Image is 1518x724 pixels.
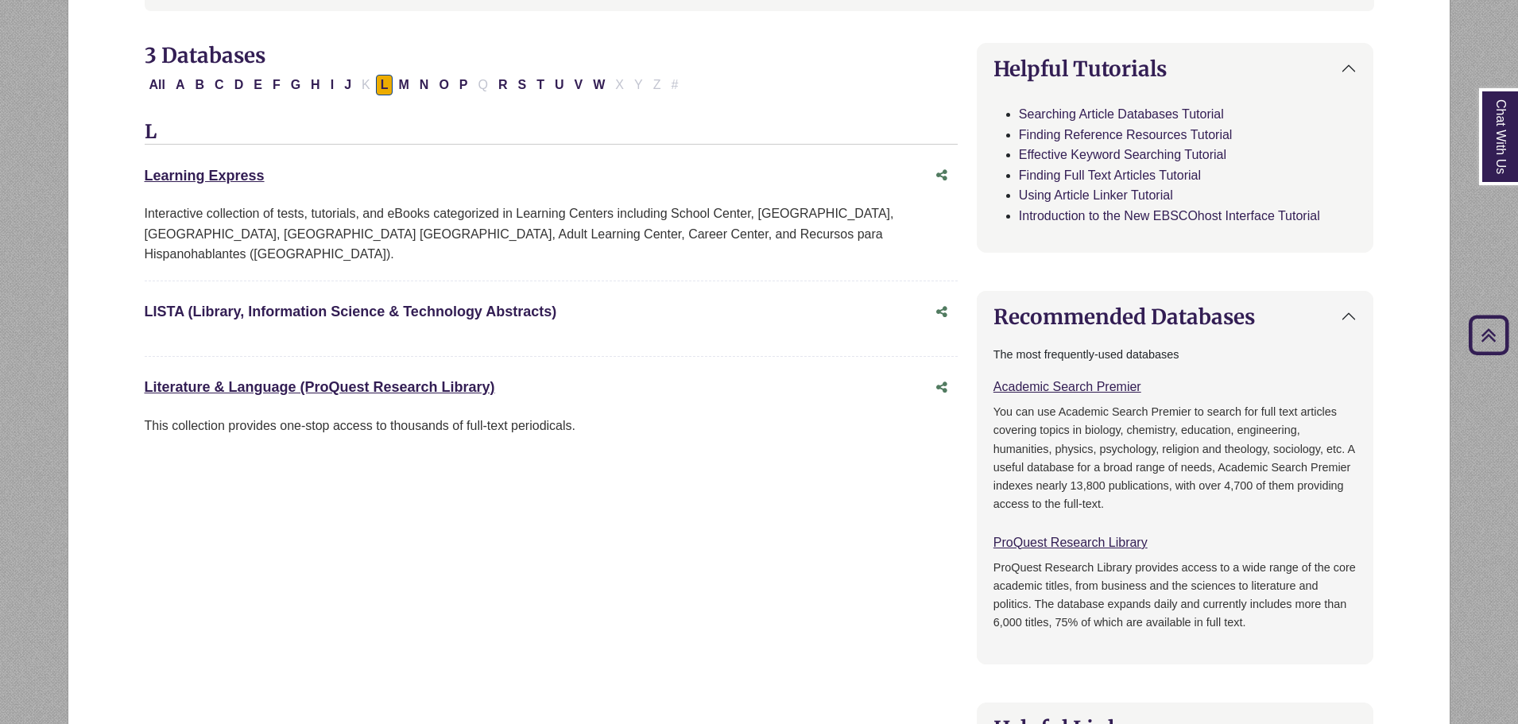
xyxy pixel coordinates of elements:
[1019,188,1173,202] a: Using Article Linker Tutorial
[1463,324,1514,346] a: Back to Top
[145,121,958,145] h3: L
[326,75,339,95] button: Filter Results I
[993,346,1357,364] p: The most frequently-used databases
[393,75,413,95] button: Filter Results M
[588,75,610,95] button: Filter Results W
[978,292,1373,342] button: Recommended Databases
[570,75,588,95] button: Filter Results V
[513,75,532,95] button: Filter Results S
[145,416,958,436] p: This collection provides one-stop access to thousands of full-text periodicals.
[268,75,285,95] button: Filter Results F
[230,75,249,95] button: Filter Results D
[1019,168,1201,182] a: Finding Full Text Articles Tutorial
[145,304,557,319] a: LISTA (Library, Information Science & Technology Abstracts)
[376,75,393,95] button: Filter Results L
[926,161,958,191] button: Share this database
[415,75,434,95] button: Filter Results N
[993,380,1141,393] a: Academic Search Premier
[926,297,958,327] button: Share this database
[145,203,958,265] div: Interactive collection of tests, tutorials, and eBooks categorized in Learning Centers including ...
[191,75,210,95] button: Filter Results B
[306,75,325,95] button: Filter Results H
[1019,128,1233,141] a: Finding Reference Resources Tutorial
[993,559,1357,632] p: ProQuest Research Library provides access to a wide range of the core academic titles, from busin...
[249,75,267,95] button: Filter Results E
[171,75,190,95] button: Filter Results A
[494,75,513,95] button: Filter Results R
[926,373,958,403] button: Share this database
[1019,107,1224,121] a: Searching Article Databases Tutorial
[455,75,473,95] button: Filter Results P
[434,75,453,95] button: Filter Results O
[145,75,170,95] button: All
[550,75,569,95] button: Filter Results U
[145,168,265,184] a: Learning Express
[993,536,1148,549] a: ProQuest Research Library
[145,379,495,395] a: Literature & Language (ProQuest Research Library)
[145,42,265,68] span: 3 Databases
[1019,148,1226,161] a: Effective Keyword Searching Tutorial
[993,403,1357,513] p: You can use Academic Search Premier to search for full text articles covering topics in biology, ...
[210,75,229,95] button: Filter Results C
[145,77,685,91] div: Alpha-list to filter by first letter of database name
[339,75,356,95] button: Filter Results J
[286,75,305,95] button: Filter Results G
[1019,209,1320,223] a: Introduction to the New EBSCOhost Interface Tutorial
[978,44,1373,94] button: Helpful Tutorials
[532,75,549,95] button: Filter Results T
